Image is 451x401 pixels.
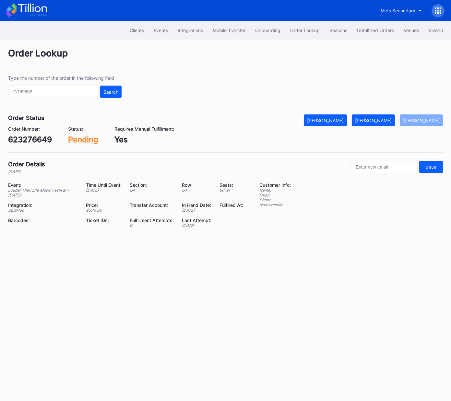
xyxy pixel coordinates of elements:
div: Time Until Event: [86,182,122,188]
div: Order Lookup [290,28,320,33]
div: Price: [86,202,122,208]
div: Order Status [8,114,44,121]
div: Fulfilled At: [220,202,243,208]
div: Onboarding [255,28,280,33]
div: Save [426,164,436,170]
div: Ticket IDs: [86,218,122,223]
button: Search [100,86,122,98]
div: Notes: mobile [259,202,291,207]
button: Vivenu [424,24,448,36]
div: Fulfillment Attempts: [130,218,174,223]
button: [PERSON_NAME] [304,114,347,126]
button: Mobile Transfer [208,24,250,36]
button: Integrations [173,24,208,36]
div: Vivenu [429,28,443,33]
div: Clients [130,28,144,33]
div: [PERSON_NAME] [307,118,344,123]
button: Events [149,24,173,36]
div: Seasons [329,28,347,33]
div: Transfer Account: [130,202,174,208]
div: Seats: [220,182,243,188]
button: [PERSON_NAME] [400,114,443,126]
button: Onboarding [250,24,285,36]
div: Order Lookup [8,48,443,67]
button: [PERSON_NAME] [352,114,395,126]
button: Clients [125,24,149,36]
div: In Hand Date: [182,202,211,208]
div: Requires Manual Fulfillment: [114,126,174,132]
div: GA [182,188,211,193]
div: Order Number: [8,126,52,132]
div: Name: [259,188,291,193]
div: Type the number of the order in the following field [8,75,122,81]
div: Integration: [8,202,78,208]
div: Mets Secondary [381,8,415,13]
input: GT59662 [8,86,99,98]
div: Row: [182,182,211,188]
div: Email: [259,193,291,197]
button: Seasons [325,24,352,36]
div: Barcodes: [8,218,78,223]
div: $ 376.36 [86,208,122,213]
div: Event: [8,182,78,188]
div: Order Details [8,161,45,168]
div: 623276649 [8,135,52,144]
div: Status: [68,126,98,132]
div: Integrations [178,28,203,33]
div: Yes [114,135,174,144]
button: Order Lookup [285,24,325,36]
button: Mets Secondary [376,5,427,17]
div: 90 - 91 [220,188,243,193]
div: Unfulfilled Orders [357,28,394,33]
div: Pending [68,135,98,144]
button: Unfulfilled Orders [352,24,399,36]
div: StubHub [8,208,78,213]
div: Last Attempt: [182,218,211,223]
div: [DATE] [182,208,211,213]
div: 0 [130,223,174,228]
div: Venues [404,28,419,33]
div: [DATE] [8,169,45,174]
button: Save [419,161,443,173]
div: [PERSON_NAME] [403,118,440,123]
div: Mobile Transfer [213,28,245,33]
div: [PERSON_NAME] [355,118,392,123]
div: Customer Info: [259,182,291,188]
div: GA [130,188,174,193]
div: Search [103,89,118,95]
div: Events [154,28,168,33]
button: Venues [399,24,424,36]
div: [DATE] [182,223,211,228]
div: Section: [130,182,174,188]
input: Enter new email [350,161,418,173]
div: Louder Than Life Music Festival - [DATE] [8,188,78,197]
div: [DATE] [86,188,122,193]
div: Phone: [259,197,291,202]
